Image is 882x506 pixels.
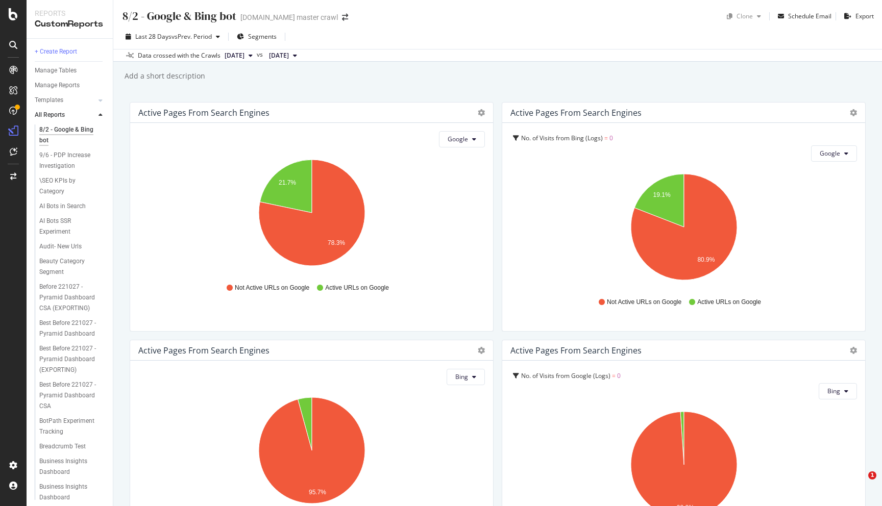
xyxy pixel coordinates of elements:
span: vs Prev. Period [171,32,212,41]
a: Best Before 221027 - Pyramid Dashboard (EXPORTING) [39,343,106,375]
div: + Create Report [35,46,77,57]
div: Schedule Email [788,12,831,20]
span: 0 [609,134,613,142]
span: = [612,371,616,380]
button: Bing [447,369,485,385]
div: gear [850,347,857,354]
div: Active pages from Search EnginesgeargearGoogleA chart.Not Active URLs on GoogleActive URLs on Google [130,102,494,332]
a: AI Bots SSR Experiment [39,216,106,237]
div: Data crossed with the Crawls [138,51,220,60]
span: 2025 Oct. 6th [225,51,244,60]
div: Business Insights Dashboard [39,482,98,503]
iframe: Intercom live chat [847,471,872,496]
span: Last 28 Days [135,32,171,41]
a: Audit- New Urls [39,241,106,252]
text: 19.1% [653,191,671,198]
a: Breadcrumb Test [39,441,106,452]
span: Google [820,149,840,158]
span: Google [448,135,468,143]
div: gear [850,109,857,116]
button: [DATE] [220,49,257,62]
div: arrow-right-arrow-left [342,14,348,21]
div: Business Insights Dashboard [39,456,98,477]
button: Google [811,145,857,162]
span: Bing [827,387,840,395]
a: Before 221027 - Pyramid Dashboard CSA (EXPORTING) [39,282,106,314]
div: Active pages from Search Engines [510,108,642,118]
div: CustomReports [35,18,105,30]
span: vs [257,50,265,59]
div: gear [478,109,485,116]
div: Export [855,12,874,20]
div: Best Before 221027 - Pyramid Dashboard (EXPORTING) [39,343,102,375]
div: Manage Reports [35,80,80,91]
div: Active pages from Search Engines [138,345,269,356]
span: 2025 Sep. 8th [269,51,289,60]
div: 8/2 - Google & Bing bot [121,8,236,24]
a: + Create Report [35,46,106,57]
a: Templates [35,95,95,106]
svg: A chart. [138,156,485,274]
span: No. of Visits from Bing (Logs) [521,134,603,142]
a: \SEO KPIs by Category [39,175,106,197]
a: Beauty Category Segment [39,256,106,277]
a: 8/2 - Google & Bing bot [39,124,106,146]
div: Best Before 221027 - Pyramid Dashboard [39,318,100,339]
span: Not Active URLs on Google [607,298,681,307]
div: AI Bots in Search [39,201,86,212]
div: \SEO KPIs by Category [39,175,96,197]
span: Segments [248,32,277,41]
span: No. of Visits from Google (Logs) [521,371,610,380]
a: All Reports [35,110,95,120]
text: 21.7% [279,179,296,186]
div: Active pages from Search Engines [138,108,269,118]
a: BotPath Experiment Tracking [39,416,106,437]
span: Active URLs on Google [325,284,389,292]
button: [DATE] [265,49,301,62]
button: Bing [819,383,857,399]
a: 9/6 - PDP Increase Investigation [39,150,106,171]
div: Breadcrumb Test [39,441,86,452]
button: Schedule Email [774,8,831,24]
div: Before 221027 - Pyramid Dashboard CSA (EXPORTING) [39,282,102,314]
button: Segments [233,29,281,45]
a: Business Insights Dashboard [39,456,106,477]
button: Google [439,131,485,147]
div: 8/2 - Google & Bing bot [39,124,96,146]
div: Best Before 221027 - Pyramid Dashboard CSA [39,380,101,412]
div: Audit- New Urls [39,241,82,252]
div: 9/6 - PDP Increase Investigation [39,150,99,171]
div: Clone [737,12,753,20]
div: Active pages from Search EnginesgeargearNo. of Visits from Bing (Logs) = 0GoogleA chart.Not Activ... [502,102,866,332]
span: 1 [868,471,876,479]
div: Beauty Category Segment [39,256,97,277]
div: AI Bots SSR Experiment [39,216,96,237]
span: 0 [617,371,621,380]
div: Templates [35,95,63,106]
a: AI Bots in Search [39,201,106,212]
div: Add a short description [124,71,205,81]
div: Reports [35,8,105,18]
a: Business Insights Dashboard [39,482,106,503]
a: Best Before 221027 - Pyramid Dashboard CSA [39,380,106,412]
button: Export [840,8,874,24]
text: 95.7% [309,489,326,496]
span: = [604,134,608,142]
svg: A chart. [510,170,857,288]
a: Manage Tables [35,65,106,76]
div: Manage Tables [35,65,77,76]
text: 80.9% [697,256,715,263]
div: gear [478,347,485,354]
span: Not Active URLs on Google [235,284,309,292]
div: BotPath Experiment Tracking [39,416,98,437]
div: [DOMAIN_NAME] master crawl [240,12,338,22]
button: Last 28 DaysvsPrev. Period [121,29,224,45]
a: Best Before 221027 - Pyramid Dashboard [39,318,106,339]
a: Manage Reports [35,80,106,91]
text: 78.3% [328,239,345,246]
div: Active pages from Search Engines [510,345,642,356]
button: Clone [723,8,765,24]
span: Bing [455,372,468,381]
